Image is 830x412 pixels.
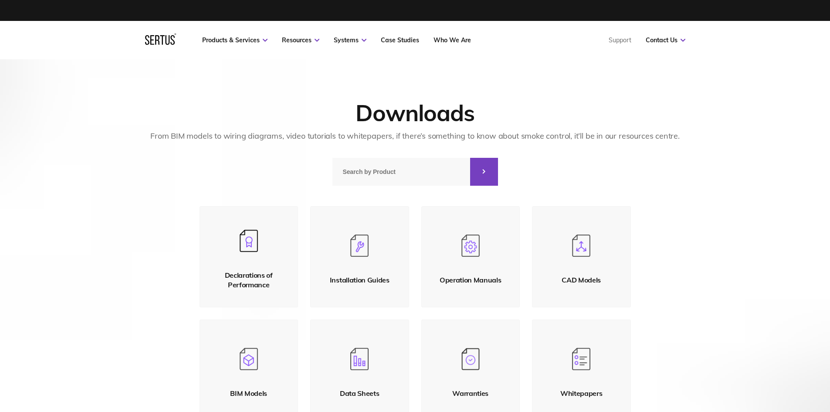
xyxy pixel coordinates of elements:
div: From BIM models to wiring diagrams, video tutorials to whitepapers, if there’s something to know ... [41,130,789,143]
a: Case Studies [381,36,419,44]
a: Contact Us [646,36,685,44]
div: Whitepapers [560,388,602,398]
div: CAD Models [562,275,601,285]
a: Systems [334,36,366,44]
div: Declarations of Performance [209,270,289,290]
a: Who We Are [434,36,471,44]
a: Installation Guides [310,206,409,307]
div: Installation Guides [330,275,390,285]
a: Resources [282,36,319,44]
a: CAD Models [532,206,631,307]
a: Products & Services [202,36,268,44]
input: Search by Product [332,158,470,186]
div: Operation Manuals [440,275,501,285]
a: Declarations of Performance [200,206,298,307]
div: Warranties [452,388,488,398]
div: Data Sheets [340,388,379,398]
a: Support [609,36,631,44]
a: Operation Manuals [421,206,520,307]
div: BIM Models [230,388,267,398]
